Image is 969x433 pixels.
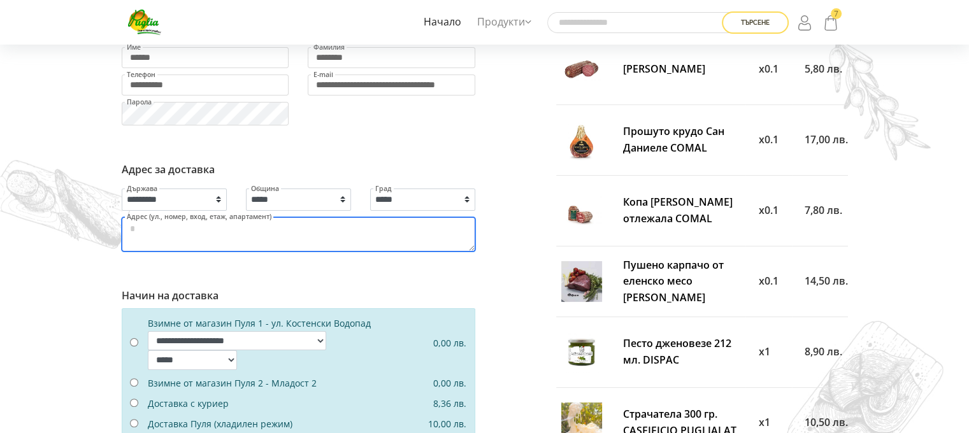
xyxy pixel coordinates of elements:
h6: Адрес за доставка [122,164,475,176]
span: 14,50 лв. [805,274,848,288]
span: 10,50 лв. [805,415,848,429]
label: Държава [126,185,158,192]
label: Име [126,44,141,51]
label: Град [375,185,392,192]
img: kopa-di-parma-otlezhala-comal-thumb.jpg [561,190,602,231]
select: Взимне от магазин Пуля 1 - ул. Костенски Водопад 0,00 лв. [148,350,237,370]
span: 7 [831,8,842,19]
div: 0,00 лв. [424,336,476,350]
label: Телефон [126,71,156,78]
span: x1 [758,415,770,429]
input: Доставка с куриер 8,36 лв. [130,399,138,407]
img: demo [817,13,931,161]
input: Взимне от магазин Пуля 1 - ул. Костенски Водопад 0,00 лв. [130,338,138,346]
a: 7 [820,10,842,34]
label: E-mail [313,71,334,78]
span: 5,80 лв. [805,62,842,76]
div: Доставка Пуля (хладилен режим) [148,417,419,431]
label: Община [250,185,280,192]
input: Търсене в сайта [547,12,738,33]
span: 17,00 лв. [805,132,848,146]
div: Доставка с куриер [148,397,424,411]
a: Прошуто крудо Сан Даниеле COMAL [623,124,724,155]
span: 7,80 лв. [805,203,842,217]
a: [PERSON_NAME] [623,62,705,76]
div: 0,00 лв. [424,376,476,390]
div: Взимне от магазин Пуля 2 - Младост 2 [148,376,424,390]
a: Начало [420,8,464,37]
a: Пушено карпачо от еленско месо [PERSON_NAME] [623,258,724,304]
img: proshuto-krudo-san-daniele-comal-thumb.jpg [561,120,602,160]
a: Login [795,10,817,34]
span: x1 [758,344,770,358]
a: Копа [PERSON_NAME] отлежала COMAL [623,195,733,225]
input: Взимне от магазин Пуля 2 - Младост 2 0,00 лв. [130,378,138,387]
label: Парола [126,99,152,106]
select: Взимне от магазин Пуля 1 - ул. Костенски Водопад 0,00 лв. [148,331,326,351]
span: x0.1 [758,274,778,288]
div: Взимне от магазин Пуля 1 - ул. Костенски Водопад [148,316,424,369]
span: x0.1 [758,203,778,217]
h6: Начин на доставка [122,290,475,302]
button: Търсене [722,11,789,34]
img: salam-milano-thumb.jpg [561,49,602,90]
a: Продукти [474,8,535,37]
div: 8,36 лв. [424,397,476,411]
img: pesto-dzhenoveze-212-ml-dispac-thumb.jpg [561,332,602,373]
div: 10,00 лв. [419,417,476,431]
span: x0.1 [758,132,778,146]
img: pusheno-karpacho-ot-elensko-meso-bernardini-thumb.jpg [561,261,602,302]
span: 8,90 лв. [805,344,842,358]
input: Доставка Пуля (хладилен режим) 10,00 лв. [130,419,138,427]
label: Адрес (ул., номер, вход, етаж, апартамент) [126,213,272,220]
span: x0.1 [758,62,778,76]
a: Песто дженовезе 212 мл. DISPAC [623,336,731,367]
label: Фамилия [313,44,345,51]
